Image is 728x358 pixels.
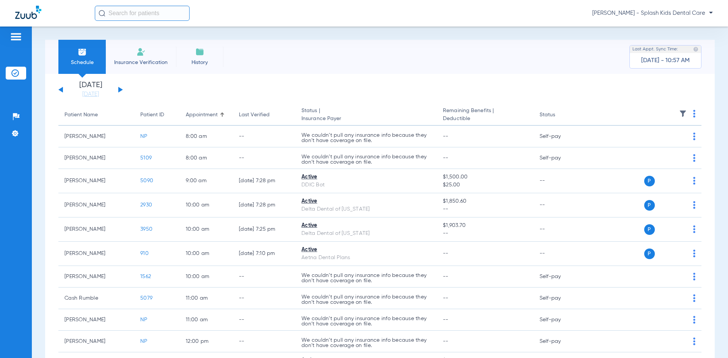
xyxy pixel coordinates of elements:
td: -- [233,309,295,331]
span: 910 [140,251,149,256]
td: [DATE] 7:25 PM [233,217,295,242]
img: group-dot-blue.svg [693,250,695,257]
span: [DATE] - 10:57 AM [641,57,690,64]
span: Last Appt. Sync Time: [632,45,678,53]
img: Schedule [78,47,87,56]
span: 5109 [140,155,152,161]
td: -- [533,217,585,242]
img: Manual Insurance Verification [136,47,146,56]
a: [DATE] [68,91,113,98]
span: P [644,200,655,211]
td: 11:00 AM [180,309,233,331]
div: Active [301,246,431,254]
td: -- [533,242,585,266]
td: [PERSON_NAME] [58,193,134,217]
span: -- [443,274,449,279]
td: -- [233,147,295,169]
th: Status [533,105,585,126]
td: [DATE] 7:28 PM [233,193,295,217]
span: $1,903.70 [443,222,527,230]
span: 3950 [140,227,152,232]
td: 10:00 AM [180,266,233,288]
img: Search Icon [99,10,105,17]
span: -- [443,205,527,213]
div: Patient ID [140,111,174,119]
div: Delta Dental of [US_STATE] [301,205,431,213]
img: group-dot-blue.svg [693,294,695,302]
th: Status | [295,105,437,126]
td: -- [533,169,585,193]
td: 8:00 AM [180,126,233,147]
p: We couldn’t pull any insurance info because they don’t have coverage on file. [301,294,431,305]
td: Self-pay [533,147,585,169]
iframe: Chat Widget [690,322,728,358]
input: Search for patients [95,6,190,21]
td: Self-pay [533,331,585,352]
span: -- [443,155,449,161]
span: 1562 [140,274,151,279]
span: Insurance Verification [111,59,170,66]
td: Self-pay [533,266,585,288]
img: Zuub Logo [15,6,41,19]
p: We couldn’t pull any insurance info because they don’t have coverage on file. [301,133,431,143]
span: -- [443,339,449,344]
img: group-dot-blue.svg [693,273,695,280]
div: Active [301,222,431,230]
p: We couldn’t pull any insurance info because they don’t have coverage on file. [301,273,431,283]
span: P [644,249,655,259]
p: We couldn’t pull any insurance info because they don’t have coverage on file. [301,338,431,348]
td: -- [533,193,585,217]
td: 9:00 AM [180,169,233,193]
td: [PERSON_NAME] [58,217,134,242]
span: -- [443,134,449,139]
span: Deductible [443,115,527,123]
img: History [195,47,204,56]
div: Active [301,173,431,181]
img: group-dot-blue.svg [693,201,695,209]
div: Appointment [186,111,227,119]
th: Remaining Benefits | [437,105,533,126]
td: [PERSON_NAME] [58,309,134,331]
span: P [644,176,655,186]
img: group-dot-blue.svg [693,154,695,162]
img: group-dot-blue.svg [693,316,695,324]
span: -- [443,230,527,238]
span: P [644,224,655,235]
div: Active [301,197,431,205]
span: -- [443,295,449,301]
img: group-dot-blue.svg [693,177,695,184]
td: [PERSON_NAME] [58,242,134,266]
td: Cash Rumble [58,288,134,309]
span: NP [140,317,147,322]
div: DDIC Bot [301,181,431,189]
td: -- [233,331,295,352]
td: [PERSON_NAME] [58,266,134,288]
div: Patient Name [64,111,98,119]
p: We couldn’t pull any insurance info because they don’t have coverage on file. [301,154,431,165]
span: NP [140,134,147,139]
img: hamburger-icon [10,32,22,41]
td: Self-pay [533,126,585,147]
span: Insurance Payer [301,115,431,123]
div: Patient Name [64,111,128,119]
p: We couldn’t pull any insurance info because they don’t have coverage on file. [301,316,431,327]
td: [PERSON_NAME] [58,126,134,147]
span: 5090 [140,178,153,183]
div: Last Verified [239,111,289,119]
td: [PERSON_NAME] [58,169,134,193]
td: [PERSON_NAME] [58,147,134,169]
span: History [182,59,218,66]
span: -- [443,251,449,256]
td: 10:00 AM [180,217,233,242]
span: 2930 [140,202,152,208]
td: 10:00 AM [180,193,233,217]
td: -- [233,126,295,147]
span: 5079 [140,295,152,301]
td: [DATE] 7:28 PM [233,169,295,193]
div: Last Verified [239,111,270,119]
li: [DATE] [68,81,113,98]
img: filter.svg [679,110,687,117]
td: -- [233,288,295,309]
td: 12:00 PM [180,331,233,352]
